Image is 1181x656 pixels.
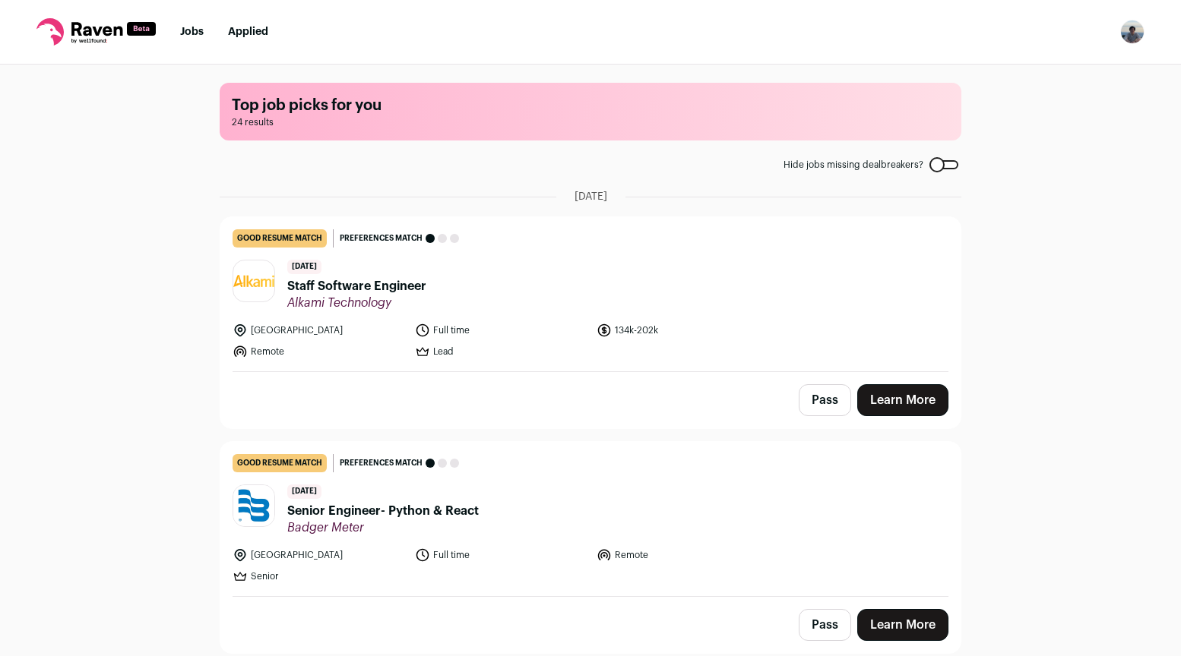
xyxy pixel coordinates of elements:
a: Learn More [857,609,948,641]
span: [DATE] [287,484,321,499]
a: Jobs [180,27,204,37]
li: Remote [233,344,406,359]
li: [GEOGRAPHIC_DATA] [233,547,406,563]
h1: Top job picks for you [232,95,949,116]
li: [GEOGRAPHIC_DATA] [233,323,406,338]
span: 24 results [232,116,949,128]
img: 22dad5ef5bbc03bcb39fd29330e0be69c60daf0d36100ae95e9dcbc8794ad8e7 [233,485,274,526]
div: good resume match [233,229,327,248]
a: good resume match Preferences match [DATE] Senior Engineer- Python & React Badger Meter [GEOGRAPH... [220,442,961,596]
div: good resume match [233,454,327,472]
li: Full time [415,323,588,338]
span: [DATE] [575,189,607,204]
li: 134k-202k [597,323,770,338]
span: Badger Meter [287,520,479,535]
button: Open dropdown [1120,20,1145,44]
span: Preferences match [340,456,423,471]
img: 8658712-medium_jpg [1120,20,1145,44]
li: Remote [597,547,770,563]
span: Alkami Technology [287,295,426,311]
span: Staff Software Engineer [287,277,426,295]
a: good resume match Preferences match [DATE] Staff Software Engineer Alkami Technology [GEOGRAPHIC_... [220,217,961,371]
button: Pass [799,384,851,416]
img: c845aac2789c1b30fdc3eb4176dac537391df06ed23acd8e89f60a323ad6dbd0.png [233,275,274,287]
span: Preferences match [340,231,423,246]
button: Pass [799,609,851,641]
span: Hide jobs missing dealbreakers? [784,159,923,171]
li: Senior [233,569,406,584]
a: Applied [228,27,268,37]
span: [DATE] [287,260,321,274]
a: Learn More [857,384,948,416]
span: Senior Engineer- Python & React [287,502,479,520]
li: Full time [415,547,588,563]
li: Lead [415,344,588,359]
